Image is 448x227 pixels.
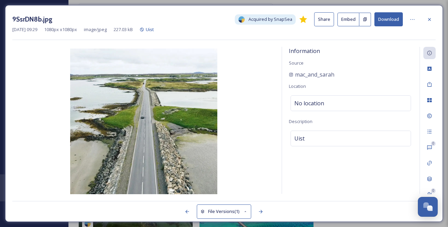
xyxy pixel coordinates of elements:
h3: 9SsrDN8b.jpg [12,14,52,24]
span: Location [289,83,306,89]
button: Embed [337,13,359,26]
button: Share [314,12,334,26]
span: Description [289,118,312,124]
span: Uist [294,134,305,143]
span: Information [289,47,320,55]
span: [DATE] 09:29 [12,26,37,33]
span: image/jpeg [84,26,107,33]
button: Open Chat [418,197,438,217]
button: Download [374,12,403,26]
img: snapsea-logo.png [238,16,245,23]
div: 0 [431,188,436,193]
span: Source [289,60,304,66]
span: 227.03 kB [114,26,133,33]
span: 1080 px x 1080 px [44,26,77,33]
span: Uist [146,26,154,32]
div: 0 [431,141,436,146]
span: No location [294,99,324,107]
button: File Versions(1) [197,204,252,218]
img: 9SsrDN8b.jpg [12,49,275,196]
a: mac_and_sarah [289,70,334,79]
span: Acquired by SnapSea [248,16,292,23]
span: mac_and_sarah [295,70,334,79]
